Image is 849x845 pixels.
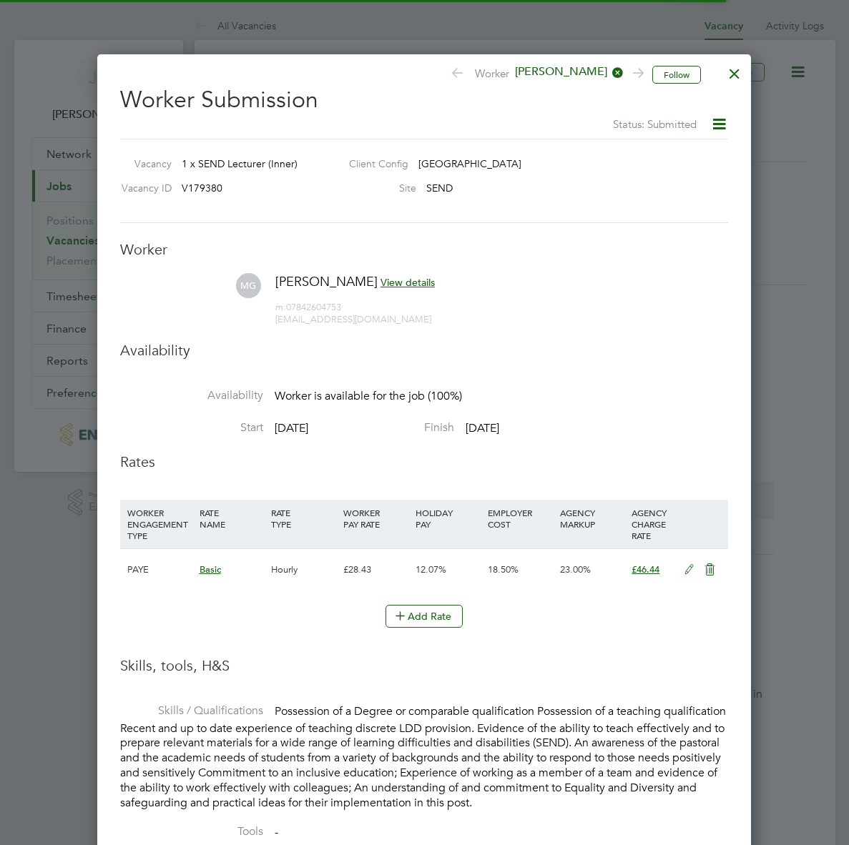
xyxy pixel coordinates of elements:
label: Availability [120,388,263,403]
label: Finish [311,420,454,435]
div: RATE TYPE [268,500,340,537]
div: WORKER PAY RATE [340,500,412,537]
h2: Worker Submission [120,74,728,133]
span: [PERSON_NAME] [509,64,624,80]
div: AGENCY CHARGE RATE [628,500,676,548]
div: EMPLOYER COST [484,500,556,537]
span: Worker [450,64,642,84]
span: View details [381,276,435,289]
span: Status: Submitted [613,117,697,131]
h3: Skills, tools, H&S [120,656,728,675]
div: AGENCY MARKUP [556,500,629,537]
h3: Worker [120,240,728,259]
label: Start [120,420,263,435]
span: Worker is available for the job (100%) [275,389,462,403]
span: - [275,825,278,839]
span: [PERSON_NAME] [275,273,378,290]
span: 18.50% [488,563,519,575]
div: HOLIDAY PAY [412,500,484,537]
button: Follow [652,66,701,84]
span: Basic [200,563,221,575]
span: 1 x SEND Lecturer (Inner) [182,157,298,170]
label: Client Config [338,157,408,170]
span: [DATE] [275,421,308,435]
label: Tools [120,824,263,839]
span: 07842604753 [275,301,341,313]
span: MG [236,273,261,298]
label: Site [338,182,416,194]
span: 12.07% [416,563,446,575]
span: £46.44 [632,563,659,575]
h3: Rates [120,453,728,471]
div: £28.43 [340,549,412,590]
span: Possession of a Degree or comparable qualification Possession of a teaching qualification Recent ... [120,704,726,810]
span: V179380 [182,182,222,194]
span: 23.00% [560,563,591,575]
div: PAYE [124,549,196,590]
h3: Availability [120,341,728,360]
div: RATE NAME [196,500,268,537]
div: Hourly [268,549,340,590]
label: Skills / Qualifications [120,703,263,718]
span: SEND [426,182,453,194]
span: [DATE] [466,421,499,435]
button: Add Rate [386,605,463,628]
span: [EMAIL_ADDRESS][DOMAIN_NAME] [275,313,431,325]
label: Vacancy [114,157,172,170]
span: [GEOGRAPHIC_DATA] [418,157,521,170]
span: m: [275,301,286,313]
label: Vacancy ID [114,182,172,194]
div: WORKER ENGAGEMENT TYPE [124,500,196,548]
